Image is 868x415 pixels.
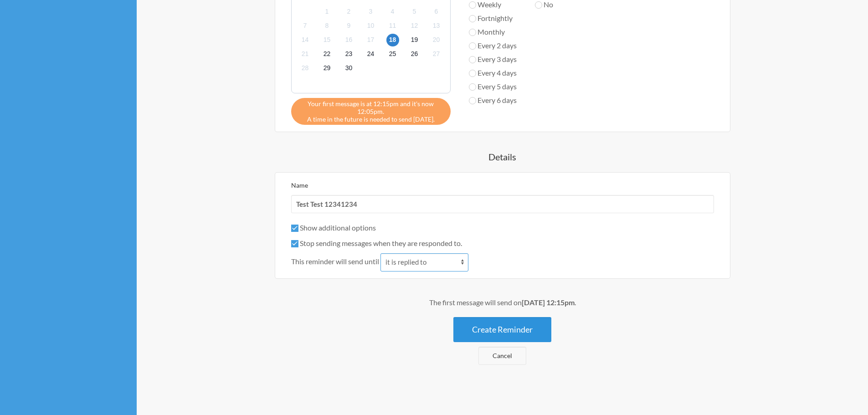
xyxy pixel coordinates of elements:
input: Every 4 days [469,70,476,77]
input: Every 6 days [469,97,476,104]
span: Friday, October 3, 2025 [365,5,377,18]
label: Every 3 days [469,54,517,65]
label: Name [291,181,308,189]
input: No [535,1,542,9]
div: The first message will send on . [229,297,776,308]
h4: Details [229,150,776,163]
span: Friday, October 17, 2025 [365,34,377,46]
input: Every 5 days [469,83,476,91]
strong: [DATE] 12:15pm [522,298,575,307]
span: Saturday, October 11, 2025 [386,19,399,32]
span: Wednesday, October 15, 2025 [321,34,334,46]
input: Show additional options [291,225,298,232]
span: Sunday, October 5, 2025 [408,5,421,18]
label: Every 2 days [469,40,517,51]
div: A time in the future is needed to send [DATE]. [291,98,451,125]
input: Weekly [469,1,476,9]
span: Wednesday, October 29, 2025 [321,62,334,75]
input: Stop sending messages when they are responded to. [291,240,298,247]
span: Tuesday, October 7, 2025 [299,19,312,32]
span: Saturday, October 25, 2025 [386,48,399,61]
span: Thursday, October 16, 2025 [343,34,355,46]
button: Create Reminder [453,317,551,342]
span: Friday, October 10, 2025 [365,19,377,32]
label: Monthly [469,26,517,37]
span: Tuesday, October 14, 2025 [299,34,312,46]
span: Saturday, October 4, 2025 [386,5,399,18]
span: Sunday, October 12, 2025 [408,19,421,32]
span: Sunday, October 19, 2025 [408,34,421,46]
span: Friday, October 24, 2025 [365,48,377,61]
span: Thursday, October 23, 2025 [343,48,355,61]
label: Show additional options [291,223,376,232]
span: Monday, October 20, 2025 [430,34,443,46]
span: Wednesday, October 22, 2025 [321,48,334,61]
span: This reminder will send until [291,256,379,267]
span: Wednesday, October 8, 2025 [321,19,334,32]
span: Sunday, October 26, 2025 [408,48,421,61]
input: Fortnightly [469,15,476,22]
span: Monday, October 27, 2025 [430,48,443,61]
a: Cancel [478,347,526,365]
label: Every 4 days [469,67,517,78]
input: Every 2 days [469,42,476,50]
label: Fortnightly [469,13,517,24]
span: Tuesday, October 21, 2025 [299,48,312,61]
span: Your first message is at 12:15pm and it's now 12:05pm. [298,100,444,115]
input: Every 3 days [469,56,476,63]
label: Every 5 days [469,81,517,92]
span: Saturday, October 18, 2025 [386,34,399,46]
input: We suggest a 2 to 4 word name [291,195,714,213]
label: Every 6 days [469,95,517,106]
input: Monthly [469,29,476,36]
span: Tuesday, October 28, 2025 [299,62,312,75]
span: Wednesday, October 1, 2025 [321,5,334,18]
label: Stop sending messages when they are responded to. [291,239,462,247]
span: Monday, October 6, 2025 [430,5,443,18]
span: Thursday, October 2, 2025 [343,5,355,18]
span: Thursday, October 30, 2025 [343,62,355,75]
span: Thursday, October 9, 2025 [343,19,355,32]
span: Monday, October 13, 2025 [430,19,443,32]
